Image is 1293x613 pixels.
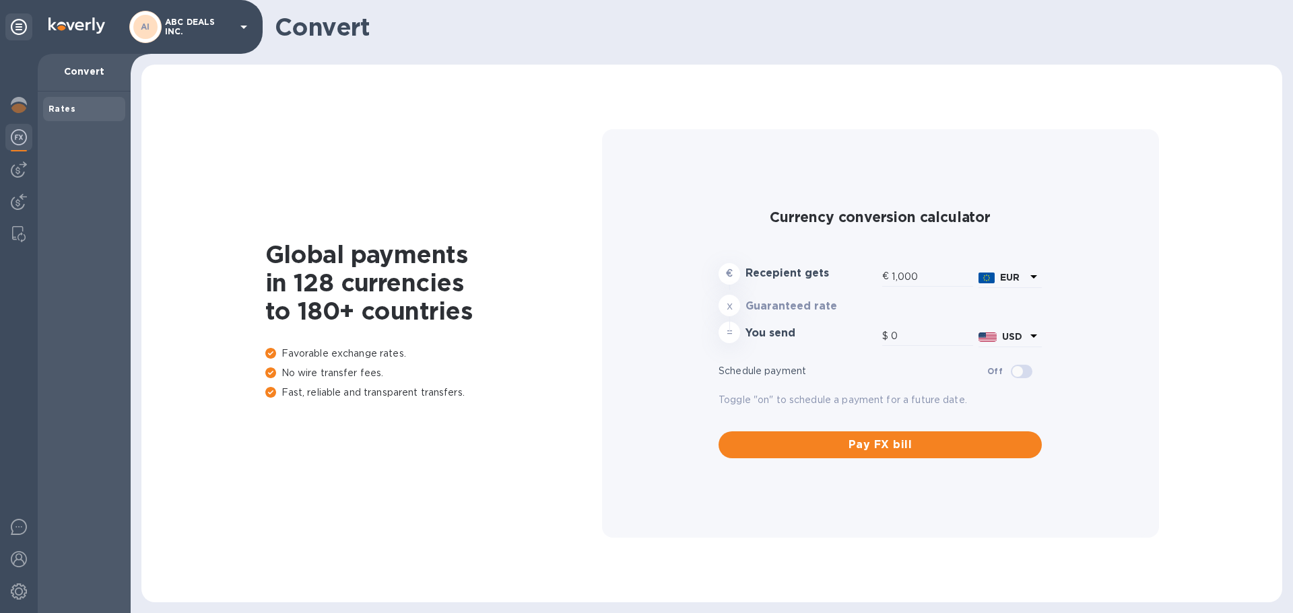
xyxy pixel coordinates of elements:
b: Off [987,366,1003,376]
span: Pay FX bill [729,437,1031,453]
img: Logo [48,17,105,34]
p: Toggle "on" to schedule a payment for a future date. [719,393,1042,407]
div: Unpin categories [5,13,32,40]
h3: Recepient gets [745,267,877,280]
img: Foreign exchange [11,129,27,145]
p: No wire transfer fees. [265,366,602,380]
h2: Currency conversion calculator [719,209,1042,225]
p: ABC DEALS INC. [165,17,232,36]
input: Amount [892,266,973,287]
p: Favorable exchange rates. [265,347,602,361]
div: = [719,322,740,343]
b: USD [1002,331,1022,342]
h3: Guaranteed rate [745,300,877,313]
p: Fast, reliable and transparent transfers. [265,386,602,400]
p: Schedule payment [719,364,987,378]
input: Amount [891,326,973,347]
button: Pay FX bill [719,431,1042,458]
div: x [719,295,740,316]
h1: Convert [275,13,1271,41]
h3: You send [745,327,877,340]
p: Convert [48,65,120,78]
b: Rates [48,104,75,114]
h1: Global payments in 128 currencies to 180+ countries [265,240,602,325]
img: USD [979,332,997,342]
b: EUR [1000,272,1020,283]
div: € [882,266,892,287]
strong: € [726,268,733,279]
b: AI [141,22,150,32]
div: $ [882,326,891,347]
